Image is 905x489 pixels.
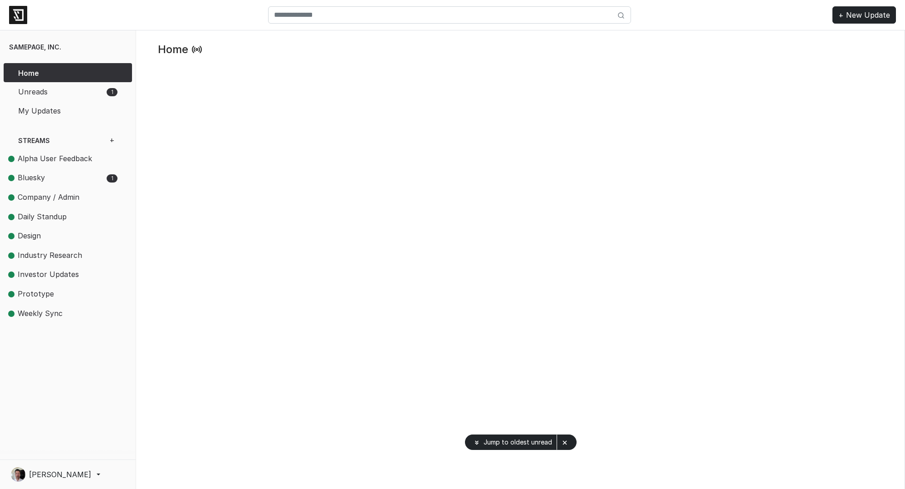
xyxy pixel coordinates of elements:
[11,131,97,149] a: Streams
[4,188,125,207] a: Company / Admin
[191,46,202,55] a: Read new updates
[18,68,104,79] span: Home
[18,86,104,97] span: Unreads
[4,149,125,168] a: Alpha User Feedback
[18,231,41,240] span: Design
[18,270,79,279] span: Investor Updates
[4,227,125,246] a: Design
[9,43,61,51] span: Samepage, Inc.
[11,467,125,482] a: [PERSON_NAME]
[4,207,125,227] a: Daily Standup
[18,251,82,260] span: Industry Research
[8,269,104,281] span: Investor Updates
[11,101,125,120] a: My Updates
[4,284,125,304] a: Prototype
[11,467,25,482] img: Paul Wicker
[8,308,104,320] span: Weekly Sync
[29,469,91,480] span: [PERSON_NAME]
[158,41,188,55] h4: Home
[18,136,90,145] span: Streams
[4,246,125,265] a: Industry Research
[107,88,117,96] span: 1
[8,192,104,203] span: Company / Admin
[465,435,557,450] button: Jump to oldest unread
[99,131,125,149] a: +
[8,172,104,184] span: Bluesky
[8,288,104,300] span: Prototype
[4,304,125,323] a: Weekly Sync
[8,250,104,262] span: Industry Research
[11,82,125,101] a: Unreads 1
[832,6,896,24] a: + New Update
[18,309,63,318] span: Weekly Sync
[8,211,104,223] span: Daily Standup
[18,105,104,116] span: My Updates
[4,265,125,285] a: Investor Updates
[18,173,45,182] span: Bluesky
[8,153,104,165] span: Alpha User Feedback
[18,212,67,221] span: Daily Standup
[18,154,92,163] span: Alpha User Feedback
[107,174,117,183] span: 1
[18,193,79,202] span: Company / Admin
[18,289,54,298] span: Prototype
[4,168,125,188] a: Bluesky 1
[107,135,117,145] span: +
[8,230,104,242] span: Design
[9,6,27,24] img: logo-6ba331977e59facfbff2947a2e854c94a5e6b03243a11af005d3916e8cc67d17.png
[11,63,125,82] a: Home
